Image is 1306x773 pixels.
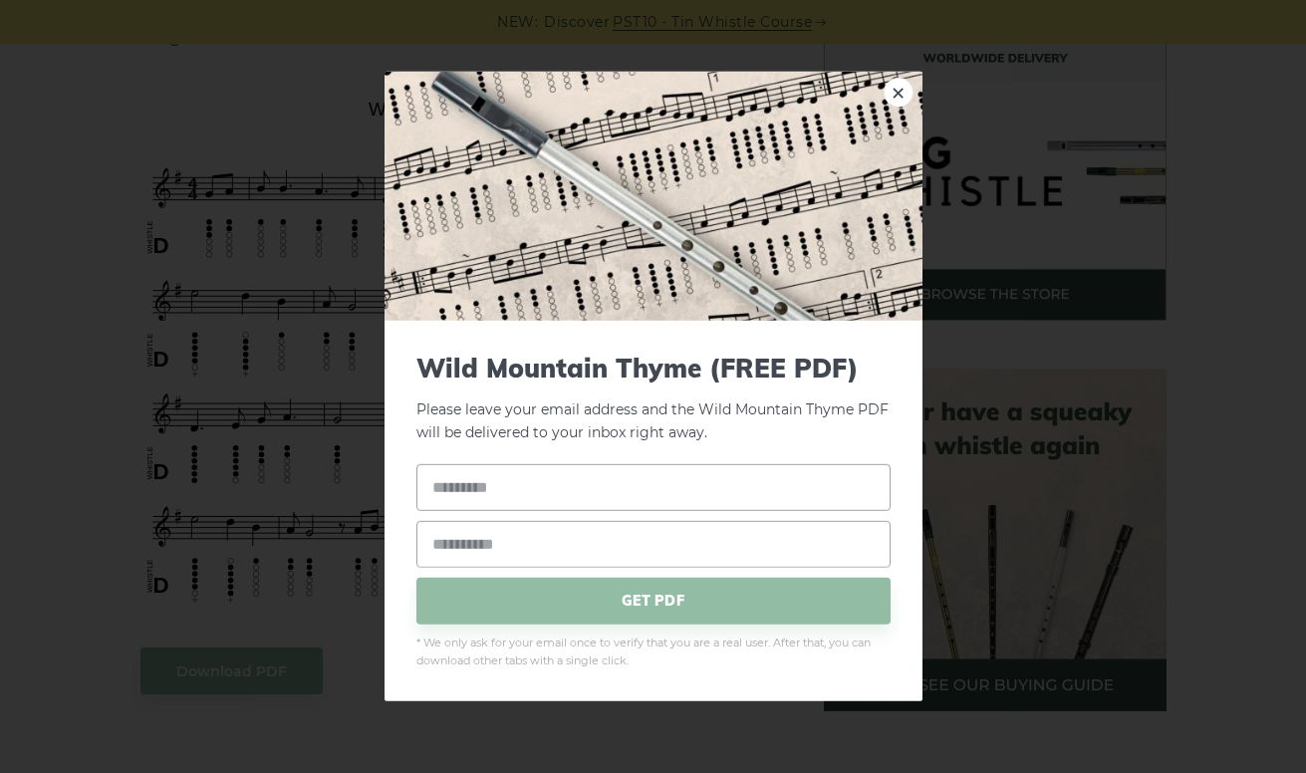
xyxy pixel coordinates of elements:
span: Wild Mountain Thyme (FREE PDF) [416,353,891,384]
a: × [884,78,914,108]
p: Please leave your email address and the Wild Mountain Thyme PDF will be delivered to your inbox r... [416,353,891,444]
span: GET PDF [416,577,891,624]
img: Tin Whistle Tab Preview [385,72,922,321]
span: * We only ask for your email once to verify that you are a real user. After that, you can downloa... [416,634,891,669]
